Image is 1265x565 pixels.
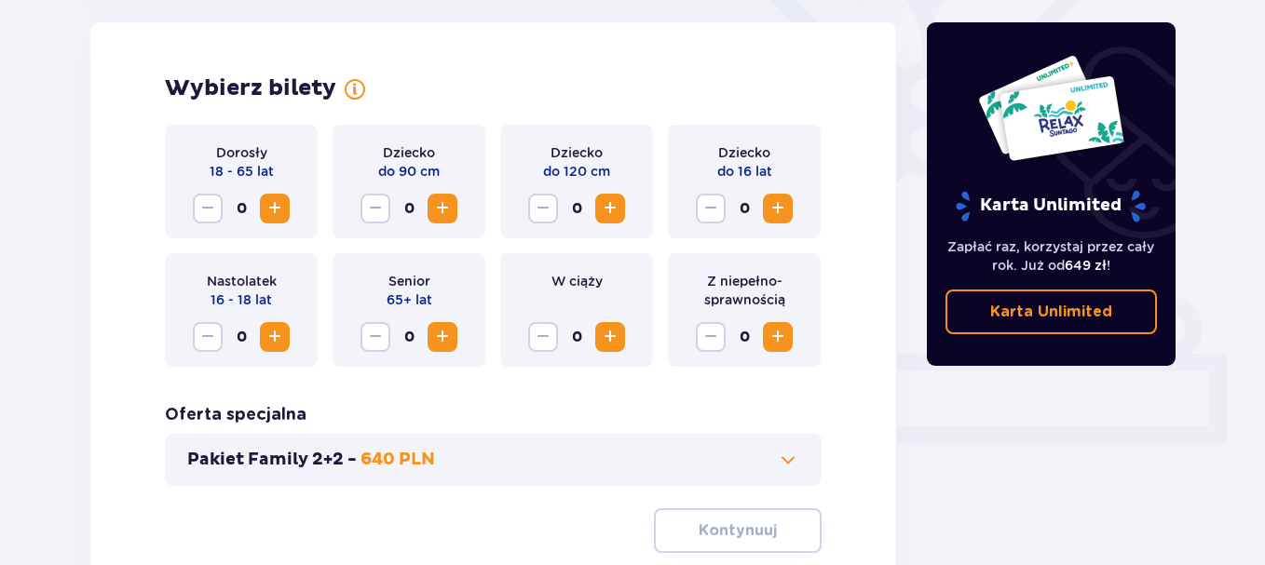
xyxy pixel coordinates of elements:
[383,143,435,162] p: Dziecko
[562,322,592,352] span: 0
[388,272,430,290] p: Senior
[763,322,793,352] button: Increase
[428,194,457,223] button: Increase
[595,322,625,352] button: Increase
[360,449,435,471] p: 640 PLN
[699,520,777,541] p: Kontynuuj
[718,143,770,162] p: Dziecko
[945,237,1158,275] p: Zapłać raz, korzystaj przez cały rok. Już od !
[528,322,558,352] button: Decrease
[562,194,592,223] span: 0
[729,194,759,223] span: 0
[394,194,424,223] span: 0
[360,322,390,352] button: Decrease
[428,322,457,352] button: Increase
[187,449,799,471] button: Pakiet Family 2+2 -640 PLN
[543,162,610,181] p: do 120 cm
[387,290,432,309] p: 65+ lat
[763,194,793,223] button: Increase
[954,190,1148,222] p: Karta Unlimited
[226,322,256,352] span: 0
[211,290,272,309] p: 16 - 18 lat
[260,194,290,223] button: Increase
[990,302,1112,322] p: Karta Unlimited
[595,194,625,223] button: Increase
[394,322,424,352] span: 0
[696,322,726,352] button: Decrease
[210,162,274,181] p: 18 - 65 lat
[187,449,357,471] p: Pakiet Family 2+2 -
[945,289,1158,334] a: Karta Unlimited
[654,508,822,553] button: Kontynuuj
[226,194,256,223] span: 0
[551,272,603,290] p: W ciąży
[1065,258,1107,273] span: 649 zł
[193,194,223,223] button: Decrease
[193,322,223,352] button: Decrease
[165,404,306,426] p: Oferta specjalna
[378,162,440,181] p: do 90 cm
[696,194,726,223] button: Decrease
[729,322,759,352] span: 0
[216,143,267,162] p: Dorosły
[717,162,772,181] p: do 16 lat
[260,322,290,352] button: Increase
[207,272,277,290] p: Nastolatek
[683,272,806,309] p: Z niepełno­sprawnością
[165,74,336,102] p: Wybierz bilety
[551,143,603,162] p: Dziecko
[528,194,558,223] button: Decrease
[360,194,390,223] button: Decrease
